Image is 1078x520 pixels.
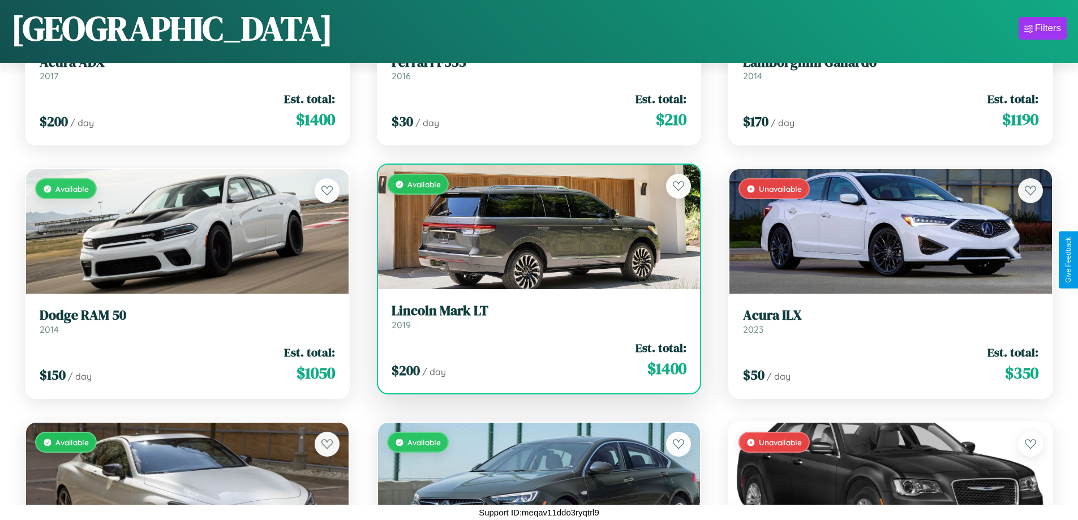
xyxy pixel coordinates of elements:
[68,371,92,382] span: / day
[743,366,765,384] span: $ 50
[407,437,441,447] span: Available
[1035,23,1061,34] div: Filters
[40,54,335,82] a: Acura ADX2017
[743,54,1038,82] a: Lamborghini Gallardo2014
[40,324,59,335] span: 2014
[1005,362,1038,384] span: $ 350
[40,70,58,81] span: 2017
[40,366,66,384] span: $ 150
[11,5,333,51] h1: [GEOGRAPHIC_DATA]
[70,117,94,128] span: / day
[743,324,763,335] span: 2023
[1002,108,1038,131] span: $ 1190
[771,117,794,128] span: / day
[392,319,411,330] span: 2019
[407,179,441,189] span: Available
[743,307,1038,324] h3: Acura ILX
[987,91,1038,107] span: Est. total:
[635,339,686,356] span: Est. total:
[284,91,335,107] span: Est. total:
[284,344,335,360] span: Est. total:
[392,361,420,380] span: $ 200
[743,70,762,81] span: 2014
[635,91,686,107] span: Est. total:
[55,437,89,447] span: Available
[415,117,439,128] span: / day
[422,366,446,377] span: / day
[987,344,1038,360] span: Est. total:
[392,54,687,82] a: Ferrari F3552016
[647,357,686,380] span: $ 1400
[297,362,335,384] span: $ 1050
[1019,17,1067,40] button: Filters
[40,307,335,324] h3: Dodge RAM 50
[759,437,802,447] span: Unavailable
[759,184,802,194] span: Unavailable
[40,307,335,335] a: Dodge RAM 502014
[743,112,768,131] span: $ 170
[296,108,335,131] span: $ 1400
[392,303,687,330] a: Lincoln Mark LT2019
[40,112,68,131] span: $ 200
[392,303,687,319] h3: Lincoln Mark LT
[55,184,89,194] span: Available
[392,112,413,131] span: $ 30
[743,307,1038,335] a: Acura ILX2023
[656,108,686,131] span: $ 210
[767,371,791,382] span: / day
[392,70,411,81] span: 2016
[479,505,599,520] p: Support ID: meqav11ddo3ryqtrl9
[1064,237,1072,283] div: Give Feedback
